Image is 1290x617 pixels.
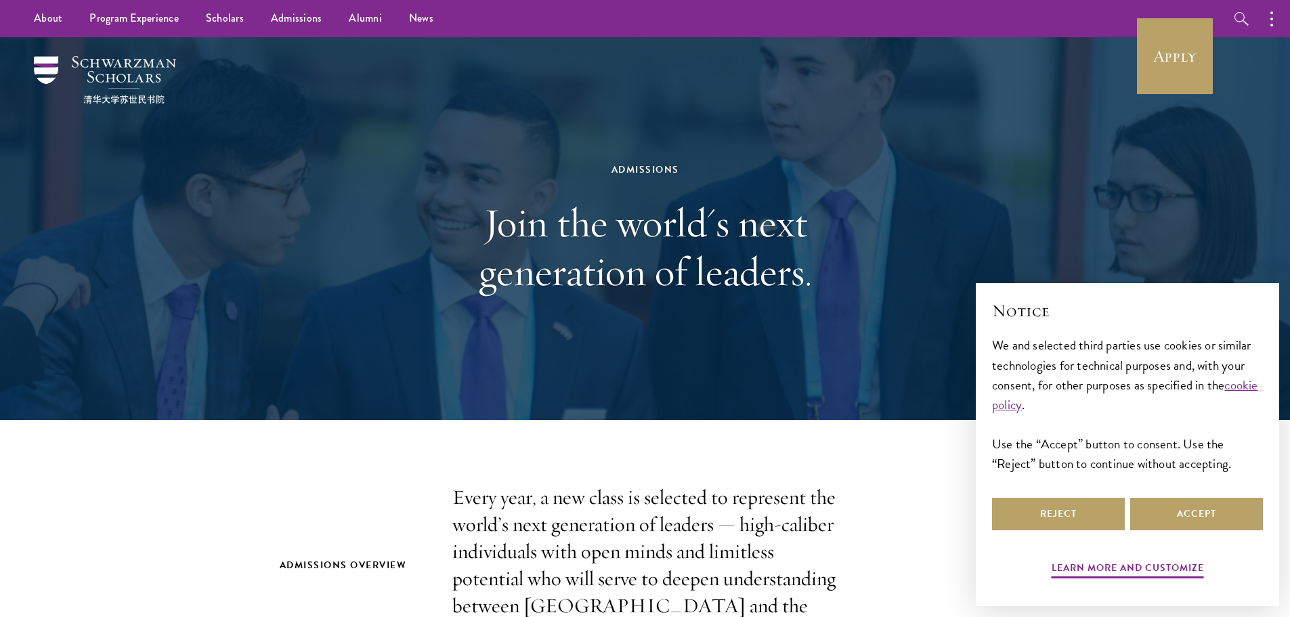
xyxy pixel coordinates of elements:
h2: Notice [992,299,1263,322]
button: Accept [1130,498,1263,530]
h2: Admissions Overview [280,557,425,574]
button: Reject [992,498,1125,530]
a: cookie policy [992,375,1258,414]
a: Apply [1137,18,1213,94]
h1: Join the world's next generation of leaders. [412,198,879,296]
img: Schwarzman Scholars [34,56,176,104]
button: Learn more and customize [1052,559,1204,580]
div: Admissions [412,161,879,178]
div: We and selected third parties use cookies or similar technologies for technical purposes and, wit... [992,335,1263,473]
